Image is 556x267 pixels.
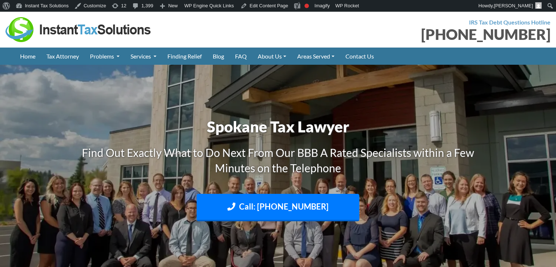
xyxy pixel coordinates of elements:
[41,48,84,65] a: Tax Attorney
[15,48,41,65] a: Home
[162,48,207,65] a: Finding Relief
[75,145,481,176] h3: Find Out Exactly What to Do Next From Our BBB A Rated Specialists within a Few Minutes on the Tel...
[340,48,379,65] a: Contact Us
[305,4,309,8] div: Focus keyphrase not set
[207,48,230,65] a: Blog
[292,48,340,65] a: Areas Served
[125,48,162,65] a: Services
[252,48,292,65] a: About Us
[230,48,252,65] a: FAQ
[75,116,481,138] h1: Spokane Tax Lawyer
[84,48,125,65] a: Problems
[5,17,152,42] img: Instant Tax Solutions Logo
[197,194,359,221] a: Call: [PHONE_NUMBER]
[494,3,533,8] span: [PERSON_NAME]
[284,27,551,42] div: [PHONE_NUMBER]
[5,25,152,32] a: Instant Tax Solutions Logo
[469,19,551,26] strong: IRS Tax Debt Questions Hotline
